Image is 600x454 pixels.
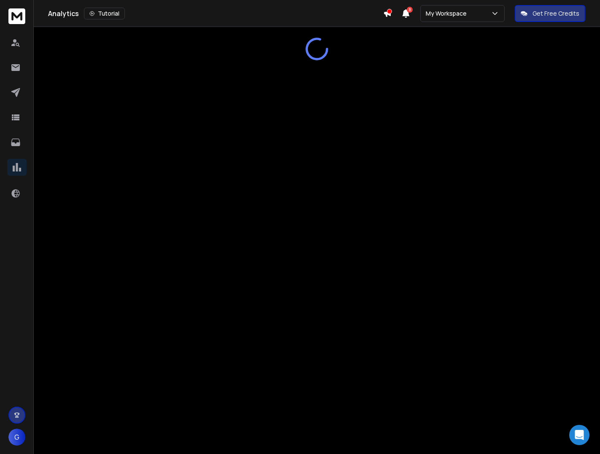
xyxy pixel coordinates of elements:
button: G [8,429,25,446]
span: 3 [407,7,413,13]
p: Get Free Credits [532,9,579,18]
button: Get Free Credits [515,5,585,22]
button: Tutorial [84,8,125,19]
p: My Workspace [426,9,470,18]
div: Open Intercom Messenger [569,425,589,445]
div: Analytics [48,8,383,19]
